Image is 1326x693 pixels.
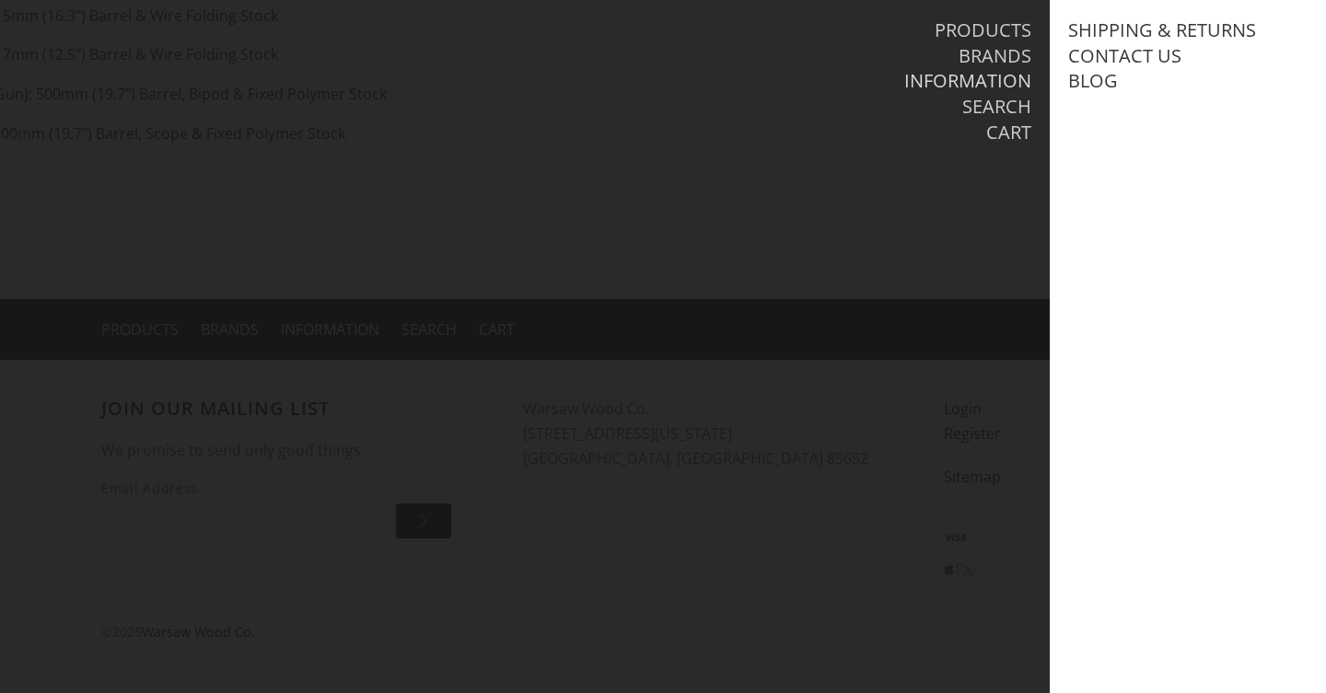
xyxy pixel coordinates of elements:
[1068,69,1118,93] a: Blog
[959,44,1031,68] a: Brands
[986,121,1031,144] a: Cart
[904,69,1031,93] a: Information
[935,18,1031,42] a: Products
[1068,18,1256,42] a: Shipping & Returns
[1068,44,1181,68] a: Contact Us
[962,95,1031,119] a: Search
